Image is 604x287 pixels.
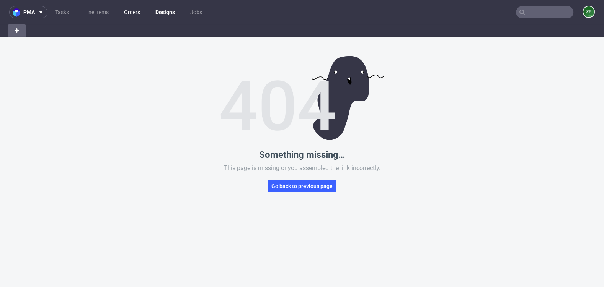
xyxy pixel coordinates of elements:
[224,164,380,172] p: This page is missing or you assembled the link incorrectly.
[268,180,336,192] button: Go back to previous page
[119,6,145,18] a: Orders
[13,8,23,17] img: logo
[80,6,113,18] a: Line Items
[51,6,73,18] a: Tasks
[220,56,384,140] img: Error image
[186,6,207,18] a: Jobs
[259,149,345,160] p: Something missing…
[583,6,594,17] figcaption: ZP
[23,10,35,15] span: pma
[151,6,180,18] a: Designs
[9,6,47,18] button: pma
[271,183,333,189] span: Go back to previous page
